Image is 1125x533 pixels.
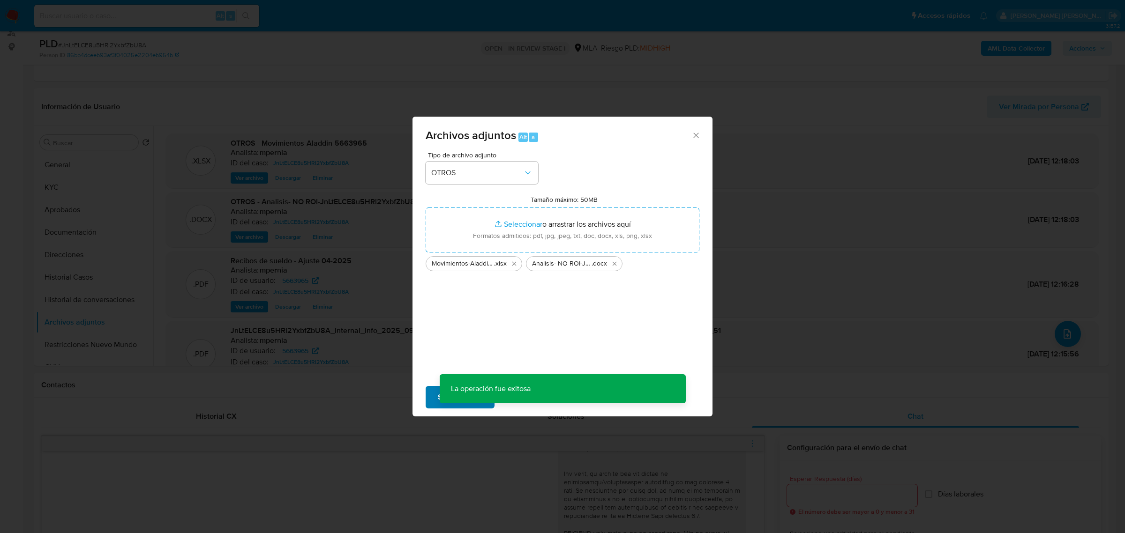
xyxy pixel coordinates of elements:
[426,252,699,271] ul: Archivos seleccionados
[510,387,541,407] span: Cancelar
[532,259,592,268] span: Analisis- NO ROI-JnLtELCE8u5HRl2YxbfZbU8A_2025_09_03_09_53_09
[438,387,482,407] span: Subir archivo
[440,374,542,403] p: La operación fue exitosa
[509,258,520,269] button: Eliminar Movimientos-Aladdin-5663965.xlsx
[426,386,495,408] button: Subir archivo
[592,259,607,268] span: .docx
[426,162,538,184] button: OTROS
[431,168,523,178] span: OTROS
[428,152,540,158] span: Tipo de archivo adjunto
[531,195,598,204] label: Tamaño máximo: 50MB
[691,131,700,139] button: Cerrar
[519,133,527,141] span: Alt
[426,127,516,143] span: Archivos adjuntos
[532,133,535,141] span: a
[609,258,620,269] button: Eliminar Analisis- NO ROI-JnLtELCE8u5HRl2YxbfZbU8A_2025_09_03_09_53_09.docx
[494,259,507,268] span: .xlsx
[432,259,494,268] span: Movimientos-Aladdin-5663965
